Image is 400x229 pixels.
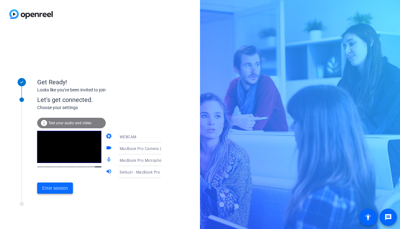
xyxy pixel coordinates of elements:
mat-icon: info [40,119,48,127]
div: Let's get connected. [37,95,174,104]
mat-icon: videocam [106,145,113,152]
mat-icon: camera [106,133,113,140]
div: Looks like you've been invited to join [37,87,161,93]
button: Enter session [37,183,73,194]
mat-icon: volume_up [106,168,113,176]
span: MacBook Pro Camera (0000:0001) [120,146,183,151]
span: WEBCAM [120,135,136,139]
span: MacBook Pro Microphone (Built-in) [120,158,183,163]
div: Get Ready! [37,77,161,87]
mat-icon: mic_none [106,156,113,164]
div: Choose your settings [37,104,174,111]
span: Test your audio and video [48,121,91,125]
mat-icon: accessibility [364,214,372,221]
mat-icon: message [384,214,392,221]
span: Default - MacBook Pro Speakers (Built-in) [120,170,194,174]
span: Enter session [42,185,68,192]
